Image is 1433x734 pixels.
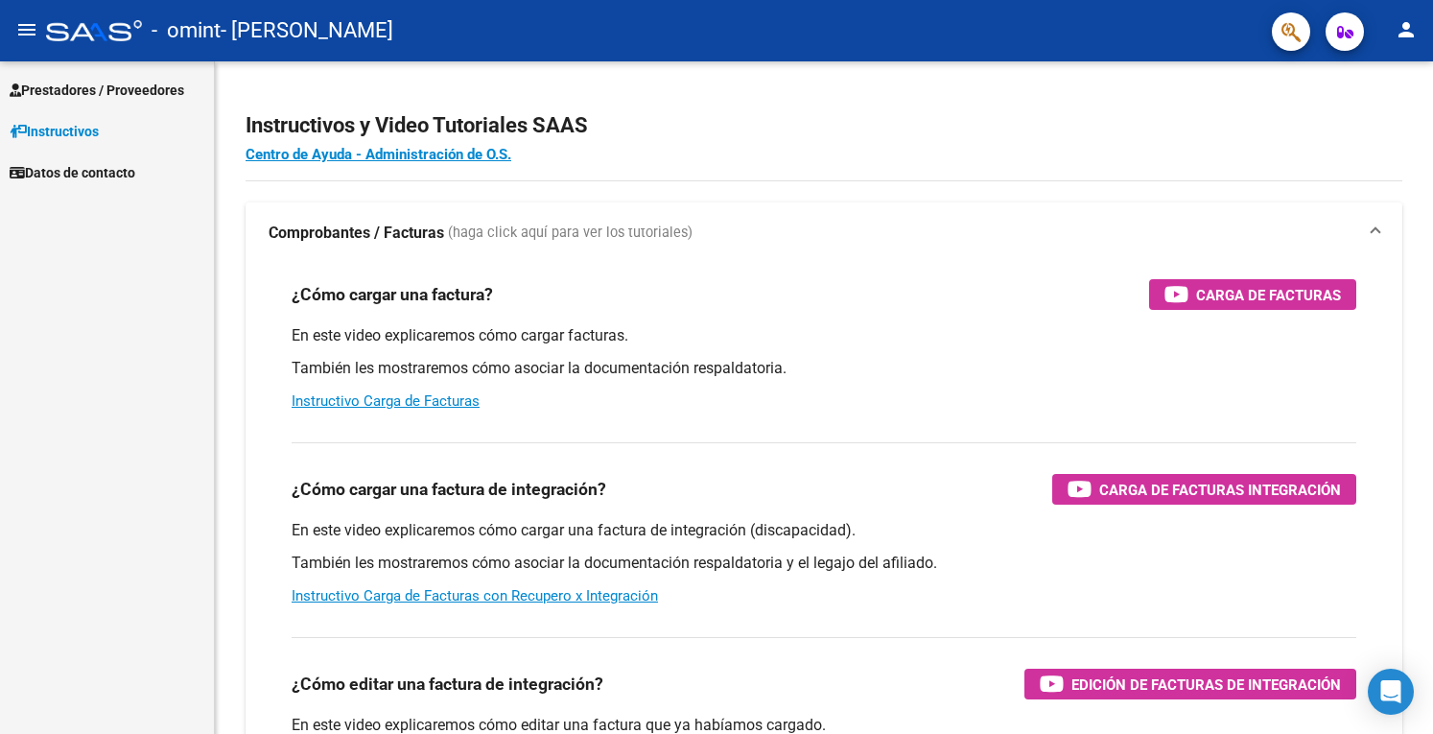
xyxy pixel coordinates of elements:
mat-expansion-panel-header: Comprobantes / Facturas (haga click aquí para ver los tutoriales) [246,202,1402,264]
span: Prestadores / Proveedores [10,80,184,101]
span: Carga de Facturas Integración [1099,478,1341,502]
span: Instructivos [10,121,99,142]
span: Datos de contacto [10,162,135,183]
p: En este video explicaremos cómo cargar facturas. [292,325,1356,346]
a: Instructivo Carga de Facturas [292,392,480,410]
span: Carga de Facturas [1196,283,1341,307]
h3: ¿Cómo cargar una factura de integración? [292,476,606,503]
h3: ¿Cómo cargar una factura? [292,281,493,308]
span: (haga click aquí para ver los tutoriales) [448,223,693,244]
div: Open Intercom Messenger [1368,669,1414,715]
span: - omint [152,10,221,52]
span: - [PERSON_NAME] [221,10,393,52]
h3: ¿Cómo editar una factura de integración? [292,671,603,698]
a: Centro de Ayuda - Administración de O.S. [246,146,511,163]
span: Edición de Facturas de integración [1071,673,1341,697]
button: Carga de Facturas Integración [1052,474,1356,505]
p: También les mostraremos cómo asociar la documentación respaldatoria y el legajo del afiliado. [292,553,1356,574]
button: Edición de Facturas de integración [1024,669,1356,699]
h2: Instructivos y Video Tutoriales SAAS [246,107,1402,144]
strong: Comprobantes / Facturas [269,223,444,244]
mat-icon: menu [15,18,38,41]
a: Instructivo Carga de Facturas con Recupero x Integración [292,587,658,604]
p: En este video explicaremos cómo cargar una factura de integración (discapacidad). [292,520,1356,541]
button: Carga de Facturas [1149,279,1356,310]
p: También les mostraremos cómo asociar la documentación respaldatoria. [292,358,1356,379]
mat-icon: person [1395,18,1418,41]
